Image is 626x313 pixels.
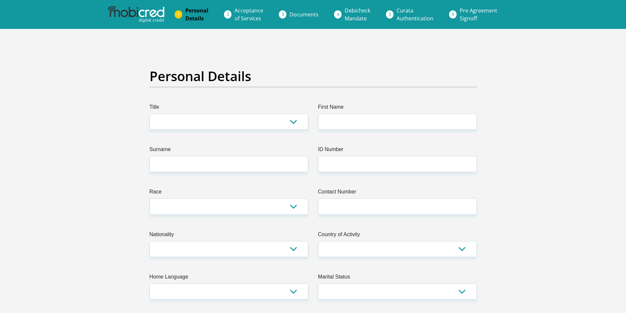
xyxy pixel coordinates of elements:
a: DebicheckMandate [339,4,376,25]
label: Nationality [150,231,308,241]
input: Surname [150,156,308,172]
span: Debicheck Mandate [345,7,370,22]
span: Pre Agreement Signoff [460,7,497,22]
a: Pre AgreementSignoff [454,4,502,25]
a: CurataAuthentication [391,4,439,25]
a: PersonalDetails [180,4,214,25]
input: Contact Number [318,198,477,214]
label: Marital Status [318,273,477,283]
img: mobicred logo [108,6,164,23]
input: ID Number [318,156,477,172]
span: Curata Authentication [397,7,433,22]
span: Acceptance of Services [235,7,263,22]
a: Documents [284,8,324,21]
label: Home Language [150,273,308,283]
label: Contact Number [318,188,477,198]
label: Surname [150,145,308,156]
label: First Name [318,103,477,114]
span: Personal Details [185,7,208,22]
a: Acceptanceof Services [229,4,268,25]
h2: Personal Details [150,68,477,84]
label: Title [150,103,308,114]
label: ID Number [318,145,477,156]
span: Documents [290,11,318,18]
input: First Name [318,114,477,130]
label: Country of Activity [318,231,477,241]
label: Race [150,188,308,198]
